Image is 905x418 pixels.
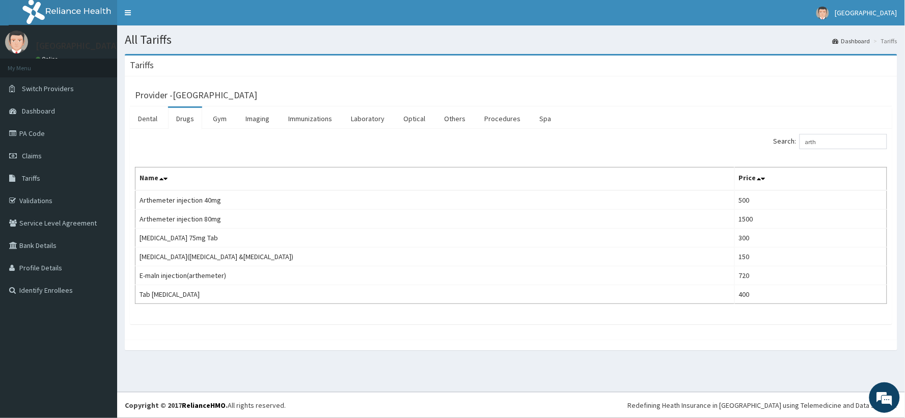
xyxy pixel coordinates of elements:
[125,33,897,46] h1: All Tariffs
[135,247,735,266] td: [MEDICAL_DATA]([MEDICAL_DATA] &[MEDICAL_DATA])
[130,61,154,70] h3: Tariffs
[22,151,42,160] span: Claims
[628,400,897,410] div: Redefining Heath Insurance in [GEOGRAPHIC_DATA] using Telemedicine and Data Science!
[22,174,40,183] span: Tariffs
[871,37,897,45] li: Tariffs
[735,210,887,229] td: 1500
[59,128,141,231] span: We're online!
[167,5,191,30] div: Minimize live chat window
[476,108,529,129] a: Procedures
[182,401,226,410] a: RelianceHMO
[53,57,171,70] div: Chat with us now
[117,392,905,418] footer: All rights reserved.
[36,55,60,63] a: Online
[531,108,559,129] a: Spa
[205,108,235,129] a: Gym
[735,168,887,191] th: Price
[168,108,202,129] a: Drugs
[135,168,735,191] th: Name
[125,401,228,410] strong: Copyright © 2017 .
[130,108,166,129] a: Dental
[5,31,28,53] img: User Image
[22,84,74,93] span: Switch Providers
[800,134,887,149] input: Search:
[280,108,340,129] a: Immunizations
[735,229,887,247] td: 300
[135,266,735,285] td: E-maln injection(arthemeter)
[135,210,735,229] td: Arthemeter injection 80mg
[343,108,393,129] a: Laboratory
[395,108,433,129] a: Optical
[135,190,735,210] td: Arthemeter injection 40mg
[436,108,474,129] a: Others
[735,190,887,210] td: 500
[135,285,735,304] td: Tab [MEDICAL_DATA]
[135,91,257,100] h3: Provider - [GEOGRAPHIC_DATA]
[5,278,194,314] textarea: Type your message and hit 'Enter'
[816,7,829,19] img: User Image
[19,51,41,76] img: d_794563401_company_1708531726252_794563401
[22,106,55,116] span: Dashboard
[835,8,897,17] span: [GEOGRAPHIC_DATA]
[774,134,887,149] label: Search:
[833,37,870,45] a: Dashboard
[36,41,120,50] p: [GEOGRAPHIC_DATA]
[735,266,887,285] td: 720
[237,108,278,129] a: Imaging
[135,229,735,247] td: [MEDICAL_DATA] 75mg Tab
[735,285,887,304] td: 400
[735,247,887,266] td: 150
